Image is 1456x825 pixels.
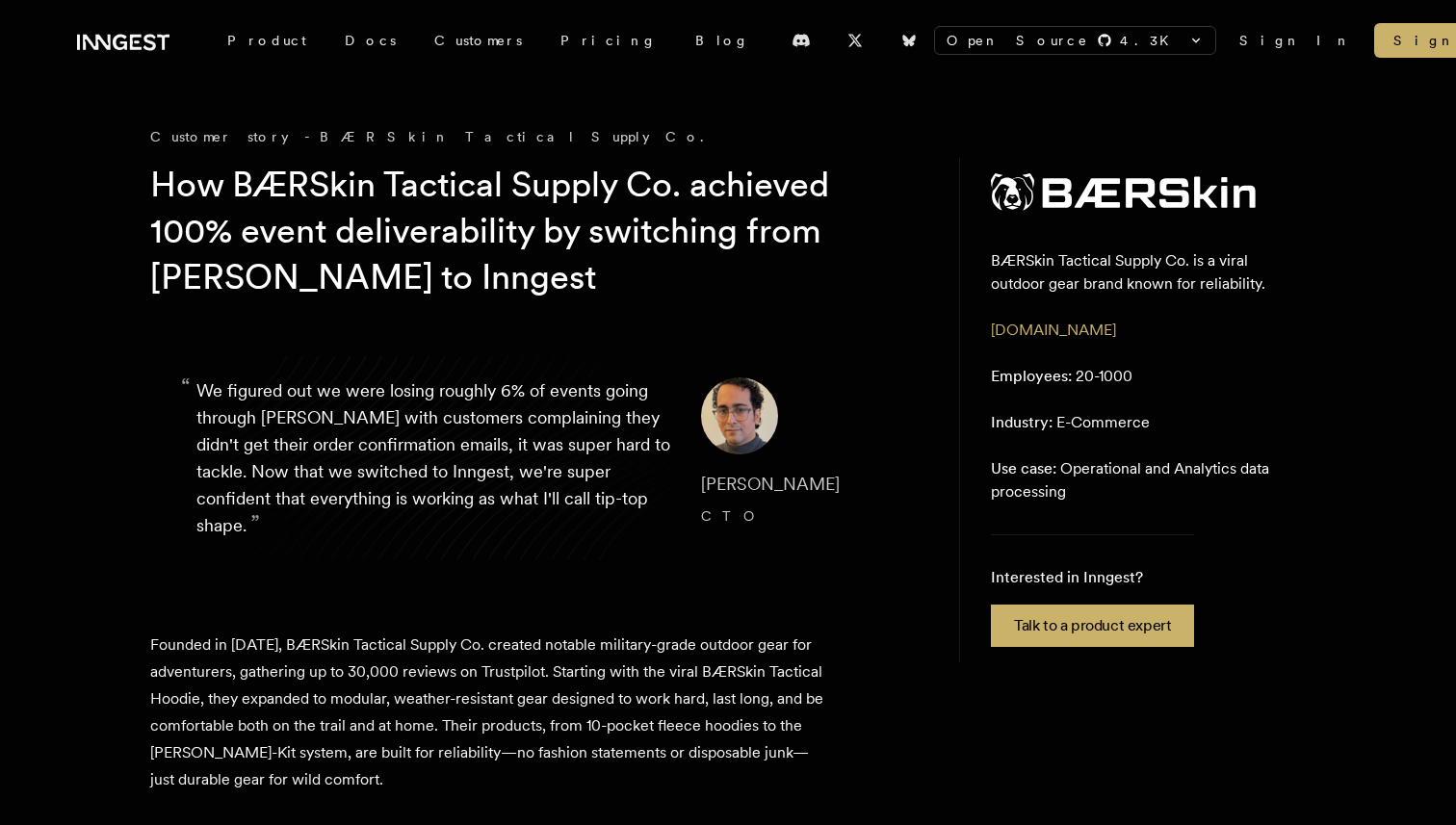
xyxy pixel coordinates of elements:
[991,321,1116,339] a: [DOMAIN_NAME]
[780,25,822,56] a: Discord
[991,367,1072,385] span: Employees:
[676,23,768,58] a: Blog
[1239,31,1351,50] a: Sign In
[991,411,1150,434] p: E-Commerce
[250,509,260,537] span: ”
[701,508,765,524] span: CTO
[991,249,1275,296] p: BÆRSkin Tactical Supply Co. is a viral outdoor gear brand known for reliability.
[701,474,840,494] span: [PERSON_NAME]
[150,162,890,300] h1: How BÆRSkin Tactical Supply Co. achieved 100% event deliverability by switching from [PERSON_NAME...
[991,566,1194,589] p: Interested in Inngest?
[541,23,676,58] a: Pricing
[991,459,1056,477] span: Use case:
[150,127,921,146] div: Customer story - BÆRSkin Tactical Supply Co.
[1120,31,1181,50] span: 4.3 K
[991,365,1132,388] p: 20-1000
[947,31,1089,50] span: Open Source
[415,23,541,58] a: Customers
[991,457,1275,503] p: Operational and Analytics data processing
[991,173,1256,211] img: BÆRSkin Tactical Supply Co.'s logo
[181,381,191,393] span: “
[991,605,1194,647] a: Talk to a product expert
[150,632,824,793] p: Founded in [DATE], BÆRSkin Tactical Supply Co. created notable military-grade outdoor gear for ad...
[701,377,778,454] img: Image of Gus Fune
[196,377,670,539] p: We figured out we were losing roughly 6% of events going through [PERSON_NAME] with customers com...
[888,25,930,56] a: Bluesky
[325,23,415,58] a: Docs
[208,23,325,58] div: Product
[834,25,876,56] a: X
[991,413,1053,431] span: Industry:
